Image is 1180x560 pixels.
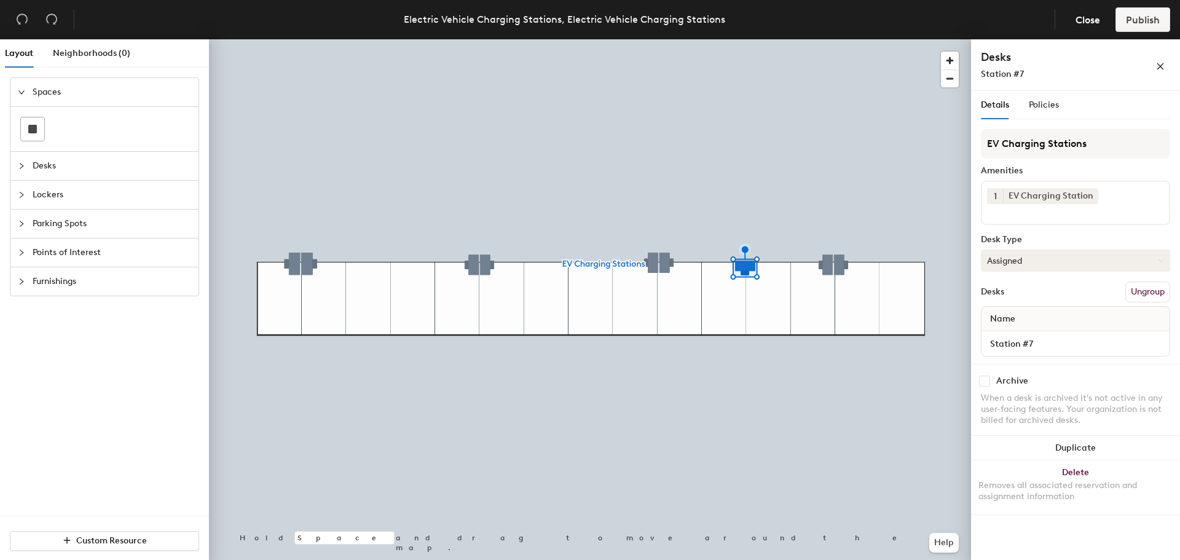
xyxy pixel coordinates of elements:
[981,287,1004,297] div: Desks
[39,7,64,32] button: Redo (⌘ + ⇧ + Z)
[978,480,1173,502] div: Removes all associated reservation and assignment information
[1076,14,1100,26] span: Close
[981,49,1116,65] h4: Desks
[1115,7,1170,32] button: Publish
[984,335,1167,352] input: Unnamed desk
[33,267,191,296] span: Furnishings
[18,278,25,285] span: collapsed
[996,376,1028,386] div: Archive
[16,13,28,25] span: undo
[33,181,191,209] span: Lockers
[33,78,191,106] span: Spaces
[1156,62,1165,71] span: close
[33,210,191,238] span: Parking Spots
[981,235,1170,245] div: Desk Type
[76,535,147,546] span: Custom Resource
[981,100,1009,110] span: Details
[18,191,25,199] span: collapsed
[18,162,25,170] span: collapsed
[10,7,34,32] button: Undo (⌘ + Z)
[984,308,1021,330] span: Name
[18,89,25,96] span: expanded
[53,48,130,58] span: Neighborhoods (0)
[1065,7,1111,32] button: Close
[10,531,199,551] button: Custom Resource
[971,436,1180,460] button: Duplicate
[18,249,25,256] span: collapsed
[1003,188,1098,204] div: EV Charging Station
[1125,282,1170,302] button: Ungroup
[994,190,997,203] span: 1
[33,152,191,180] span: Desks
[1029,100,1059,110] span: Policies
[981,166,1170,176] div: Amenities
[981,250,1170,272] button: Assigned
[404,12,725,27] div: Electric Vehicle Charging Stations, Electric Vehicle Charging Stations
[971,460,1180,515] button: DeleteRemoves all associated reservation and assignment information
[981,393,1170,426] div: When a desk is archived it's not active in any user-facing features. Your organization is not bil...
[929,533,959,553] button: Help
[33,239,191,267] span: Points of Interest
[18,220,25,227] span: collapsed
[981,69,1024,79] span: Station #7
[5,48,33,58] span: Layout
[987,188,1003,204] button: 1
